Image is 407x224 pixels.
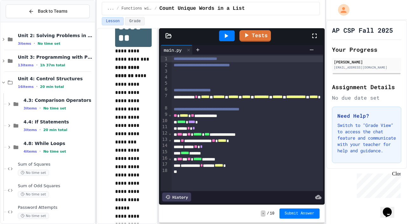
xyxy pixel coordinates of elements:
[24,149,37,154] span: 4 items
[332,45,401,54] h2: Your Progress
[161,142,169,149] div: 14
[169,130,172,135] span: Fold line
[161,45,193,55] div: main.py
[169,112,172,117] span: Fold line
[38,42,60,46] span: No time set
[18,63,34,67] span: 13 items
[354,171,401,198] iframe: chat widget
[161,56,169,62] div: 1
[161,136,169,143] div: 13
[334,65,399,70] div: [EMAIL_ADDRESS][DOMAIN_NAME]
[18,33,93,38] span: Unit 2: Solving Problems in Computer Science
[18,76,93,82] span: Unit 4: Control Structures
[18,42,31,46] span: 3 items
[159,5,245,12] span: Count Unique Words in a List
[18,183,93,189] span: Sum of Odd Squares
[270,211,274,216] span: 10
[24,119,93,125] span: 4.4: If Statements
[24,141,93,146] span: 4.8: While Loops
[161,62,169,69] div: 2
[102,17,124,25] button: Lesson
[18,85,34,89] span: 16 items
[267,211,269,216] span: /
[18,54,93,60] span: Unit 3: Programming with Python
[18,205,93,210] span: Password Attempts
[39,127,41,132] span: •
[239,30,271,42] a: Tests
[24,97,93,103] span: 4.3: Comparison Operators
[18,213,49,219] span: No time set
[18,191,49,197] span: No time set
[161,68,169,74] div: 3
[162,193,191,201] div: History
[285,211,314,216] span: Submit Answer
[125,17,145,25] button: Grade
[36,84,38,89] span: •
[161,155,169,161] div: 16
[161,86,169,93] div: 6
[161,118,169,124] div: 10
[332,26,393,35] h1: AP CSP Fall 2025
[121,6,152,11] span: Functions with List Traversals Practice
[117,6,119,11] span: /
[40,63,65,67] span: 1h 37m total
[3,3,44,40] div: Chat with us now!Close
[38,8,67,15] span: Back to Teams
[43,128,67,132] span: 20 min total
[161,161,169,168] div: 17
[161,105,169,111] div: 8
[36,63,38,68] span: •
[18,162,93,167] span: Sum of Squares
[161,111,169,118] div: 9
[107,6,114,11] span: ...
[40,85,64,89] span: 20 min total
[18,170,49,176] span: No time set
[39,149,41,154] span: •
[169,155,172,161] span: Fold line
[337,122,396,154] p: Switch to "Grade View" to access the chat feature and communicate with your teacher for help and ...
[279,208,320,219] button: Submit Answer
[161,124,169,130] div: 11
[337,112,396,120] h3: Need Help?
[334,59,399,65] div: [PERSON_NAME]
[161,130,169,136] div: 12
[43,106,66,110] span: No time set
[43,149,66,154] span: No time set
[380,199,401,218] iframe: chat widget
[6,4,90,18] button: Back to Teams
[332,94,401,102] div: No due date set
[161,149,169,155] div: 15
[39,106,41,111] span: •
[24,106,37,110] span: 3 items
[331,3,351,17] div: My Account
[261,210,266,217] span: -
[155,6,157,11] span: /
[161,47,185,53] div: main.py
[161,80,169,86] div: 5
[169,137,172,142] span: Fold line
[161,93,169,105] div: 7
[161,74,169,80] div: 4
[332,82,401,91] h2: Assignment Details
[24,128,37,132] span: 3 items
[161,168,169,174] div: 18
[34,41,35,46] span: •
